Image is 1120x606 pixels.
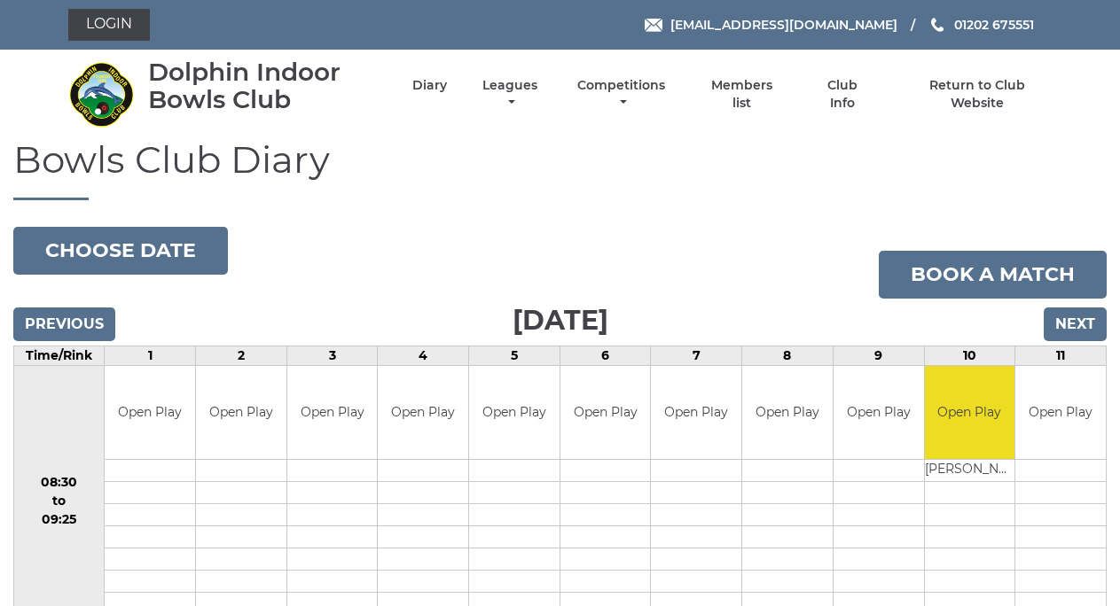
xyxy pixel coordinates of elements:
a: Members list [701,77,782,112]
td: Open Play [925,366,1015,459]
td: 8 [742,346,834,366]
img: Phone us [931,18,944,32]
input: Previous [13,307,115,341]
h1: Bowls Club Diary [13,139,1107,200]
td: 4 [378,346,469,366]
td: 9 [833,346,924,366]
td: 3 [286,346,378,366]
td: Open Play [834,366,924,459]
a: Return to Club Website [902,77,1052,112]
td: Open Play [469,366,560,459]
td: Open Play [560,366,651,459]
td: 2 [196,346,287,366]
td: Open Play [651,366,741,459]
a: Competitions [574,77,670,112]
button: Choose date [13,227,228,275]
a: Club Info [814,77,872,112]
a: Diary [412,77,447,94]
a: Book a match [879,251,1107,299]
a: Leagues [478,77,542,112]
span: 01202 675551 [954,17,1034,33]
td: Open Play [287,366,378,459]
img: Email [645,19,662,32]
td: Open Play [742,366,833,459]
input: Next [1044,307,1107,341]
td: 7 [651,346,742,366]
img: Dolphin Indoor Bowls Club [68,61,135,128]
td: 6 [560,346,651,366]
td: 11 [1015,346,1107,366]
td: 1 [105,346,196,366]
td: [PERSON_NAME] [925,459,1015,481]
td: Open Play [105,366,195,459]
td: 10 [924,346,1015,366]
a: Login [68,9,150,41]
span: [EMAIL_ADDRESS][DOMAIN_NAME] [670,17,897,33]
div: Dolphin Indoor Bowls Club [148,58,381,113]
td: 5 [469,346,560,366]
a: Email [EMAIL_ADDRESS][DOMAIN_NAME] [645,15,897,35]
td: Time/Rink [14,346,105,366]
td: Open Play [1015,366,1106,459]
td: Open Play [196,366,286,459]
td: Open Play [378,366,468,459]
a: Phone us 01202 675551 [928,15,1034,35]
